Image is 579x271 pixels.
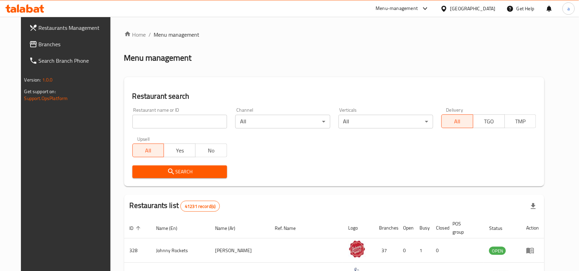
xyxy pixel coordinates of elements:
[339,115,433,128] div: All
[414,218,431,238] th: Busy
[154,30,200,39] span: Menu management
[376,4,418,13] div: Menu-management
[164,144,196,157] button: Yes
[398,218,414,238] th: Open
[431,218,447,238] th: Closed
[489,224,511,232] span: Status
[132,115,227,128] input: Search for restaurant name or ID..
[343,218,374,238] th: Logo
[441,114,473,128] button: All
[198,146,224,156] span: No
[138,168,222,176] span: Search
[39,57,112,65] span: Search Branch Phone
[124,52,192,63] h2: Menu management
[42,75,53,84] span: 1.0.0
[137,137,150,141] label: Upsell
[132,165,227,178] button: Search
[275,224,305,232] span: Ref. Name
[348,241,366,258] img: Johnny Rockets
[521,218,544,238] th: Action
[374,218,398,238] th: Branches
[235,115,330,128] div: All
[473,114,505,128] button: TGO
[476,116,502,126] span: TGO
[24,36,118,52] a: Branches
[215,224,244,232] span: Name (Ar)
[132,144,164,157] button: All
[156,224,187,232] span: Name (En)
[489,247,506,255] span: OPEN
[505,114,536,128] button: TMP
[180,201,220,212] div: Total records count
[24,94,68,103] a: Support.OpsPlatform
[124,30,146,39] a: Home
[526,246,539,255] div: Menu
[446,108,463,112] label: Delivery
[24,75,41,84] span: Version:
[130,224,143,232] span: ID
[124,30,545,39] nav: breadcrumb
[39,40,112,48] span: Branches
[431,238,447,263] td: 0
[151,238,210,263] td: Johnny Rockets
[450,5,496,12] div: [GEOGRAPHIC_DATA]
[453,220,476,236] span: POS group
[130,200,220,212] h2: Restaurants list
[24,20,118,36] a: Restaurants Management
[149,30,151,39] li: /
[508,116,534,126] span: TMP
[181,203,220,210] span: 41231 record(s)
[24,87,56,96] span: Get support on:
[132,91,536,101] h2: Restaurant search
[414,238,431,263] td: 1
[567,5,570,12] span: a
[195,144,227,157] button: No
[167,146,193,156] span: Yes
[39,24,112,32] span: Restaurants Management
[124,238,151,263] td: 328
[525,198,542,214] div: Export file
[135,146,162,156] span: All
[24,52,118,69] a: Search Branch Phone
[374,238,398,263] td: 37
[210,238,269,263] td: [PERSON_NAME]
[398,238,414,263] td: 0
[445,116,471,126] span: All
